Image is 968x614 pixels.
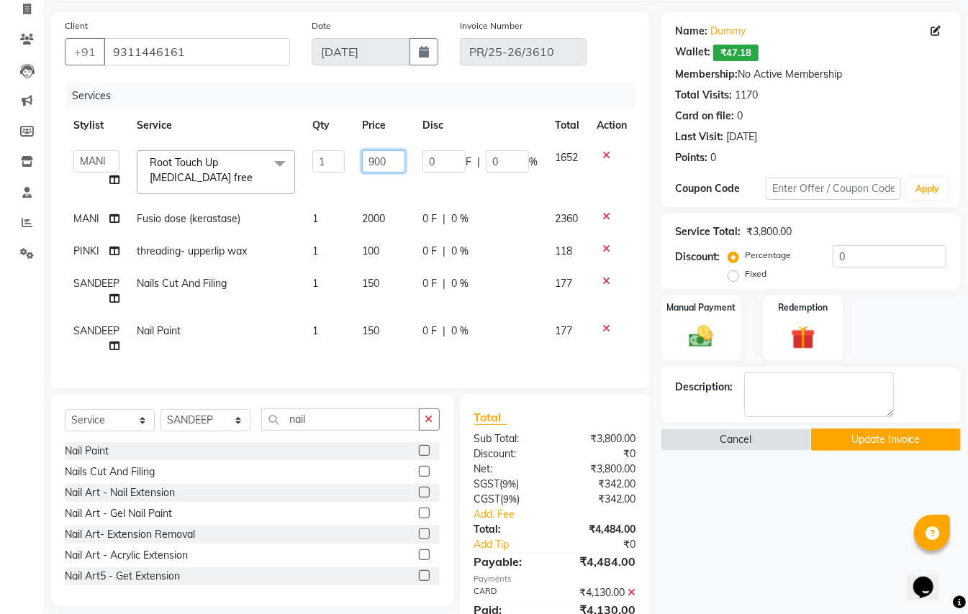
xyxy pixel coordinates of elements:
[463,462,555,477] div: Net:
[128,109,304,142] th: Service
[555,212,578,225] span: 2360
[65,506,172,521] div: Nail Art - Gel Nail Paint
[451,276,469,291] span: 0 %
[137,277,227,290] span: Nails Cut And Filing
[104,38,290,65] input: Search by Name/Mobile/Email/Code
[463,446,555,462] div: Discount:
[451,324,469,339] span: 0 %
[312,324,318,337] span: 1
[745,249,791,262] label: Percentage
[353,109,414,142] th: Price
[555,492,646,507] div: ₹342.00
[443,244,445,259] span: |
[463,431,555,446] div: Sub Total:
[675,224,741,239] div: Service Total:
[908,556,954,600] iframe: chat widget
[312,244,318,257] span: 1
[422,276,437,291] span: 0 F
[555,477,646,492] div: ₹342.00
[65,527,195,542] div: Nail Art- Extension Removal
[675,150,707,165] div: Points:
[745,267,766,280] label: Fixed
[477,155,480,170] span: |
[463,507,647,522] a: Add. Fee
[422,244,437,259] span: 0 F
[312,19,331,32] label: Date
[555,151,578,164] span: 1652
[73,212,99,225] span: MANI
[137,212,240,225] span: Fusio dose (kerastase)
[555,431,646,446] div: ₹3,800.00
[362,277,379,290] span: 150
[546,109,588,142] th: Total
[463,492,555,507] div: ( )
[555,446,646,462] div: ₹0
[65,109,128,142] th: Stylist
[555,324,572,337] span: 177
[675,67,738,82] div: Membership:
[661,429,810,451] button: Cancel
[466,155,471,170] span: F
[414,109,546,142] th: Disc
[675,129,723,145] div: Last Visit:
[150,156,253,184] span: Root Touch Up [MEDICAL_DATA] free
[137,244,247,257] span: threading- upperlip wax
[675,67,946,82] div: No Active Membership
[713,45,759,61] span: ₹47.18
[463,522,555,537] div: Total:
[463,585,555,600] div: CARD
[570,537,646,552] div: ₹0
[422,324,437,339] span: 0 F
[73,244,99,257] span: PINKI
[710,150,716,165] div: 0
[675,24,707,39] div: Name:
[73,324,119,337] span: SANDEEP
[474,477,500,490] span: SGST
[746,224,792,239] div: ₹3,800.00
[443,276,445,291] span: |
[362,324,379,337] span: 150
[253,171,259,184] a: x
[443,324,445,339] span: |
[555,244,572,257] span: 118
[65,444,109,459] div: Nail Paint
[474,410,507,425] span: Total
[555,553,646,570] div: ₹4,484.00
[784,323,823,352] img: _gift.svg
[463,553,555,570] div: Payable:
[555,585,646,600] div: ₹4,130.00
[675,45,710,61] div: Wallet:
[474,573,636,585] div: Payments
[555,277,572,290] span: 177
[65,485,175,500] div: Nail Art - Nail Extension
[65,548,188,563] div: Nail Art - Acrylic Extension
[362,244,379,257] span: 100
[460,19,523,32] label: Invoice Number
[65,569,180,584] div: Nail Art5 - Get Extension
[675,380,733,395] div: Description:
[675,88,732,103] div: Total Visits:
[463,537,571,552] a: Add Tip
[304,109,353,142] th: Qty
[504,493,517,505] span: 9%
[463,477,555,492] div: ( )
[503,478,517,490] span: 9%
[735,88,758,103] div: 1170
[555,522,646,537] div: ₹4,484.00
[312,212,318,225] span: 1
[312,277,318,290] span: 1
[588,109,635,142] th: Action
[73,277,119,290] span: SANDEEP
[65,19,88,32] label: Client
[451,244,469,259] span: 0 %
[675,181,766,196] div: Coupon Code
[66,83,646,109] div: Services
[555,462,646,477] div: ₹3,800.00
[675,109,734,124] div: Card on file:
[422,211,437,226] span: 0 F
[65,38,105,65] button: +91
[778,301,828,314] label: Redemption
[737,109,743,124] div: 0
[766,178,901,200] input: Enter Offer / Coupon Code
[666,301,736,314] label: Manual Payment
